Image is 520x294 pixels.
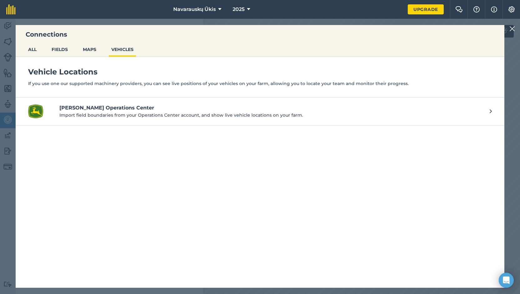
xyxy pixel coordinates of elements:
[473,6,480,13] img: A question mark icon
[455,6,463,13] img: Two speech bubbles overlapping with the left bubble in the forefront
[509,25,515,33] img: svg+xml;base64,PHN2ZyB4bWxucz0iaHR0cDovL3d3dy53My5vcmcvMjAwMC9zdmciIHdpZHRoPSIyMiIgaGVpZ2h0PSIzMC...
[28,67,492,77] h4: Vehicle Locations
[28,80,492,87] p: If you use one our supported machinery providers, you can see live positions of your vehicles on ...
[109,43,136,55] button: VEHICLES
[80,43,99,55] button: MAPS
[508,6,515,13] img: A cog icon
[16,30,504,39] h3: Connections
[26,43,39,55] button: ALL
[499,273,514,288] div: Open Intercom Messenger
[49,43,70,55] button: FIELDS
[408,4,444,14] a: Upgrade
[173,6,216,13] span: Navarauskų Ūkis
[233,6,245,13] span: 2025
[59,112,483,119] p: Import field boundaries from your Operations Center account, and show live vehicle locations on y...
[491,6,497,13] img: svg+xml;base64,PHN2ZyB4bWxucz0iaHR0cDovL3d3dy53My5vcmcvMjAwMC9zdmciIHdpZHRoPSIxNyIgaGVpZ2h0PSIxNy...
[59,104,483,112] h4: [PERSON_NAME] Operations Center
[28,104,43,119] img: John Deere Operations Center logo
[16,98,504,125] a: John Deere Operations Center logo[PERSON_NAME] Operations CenterImport field boundaries from your...
[6,4,16,14] img: fieldmargin Logo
